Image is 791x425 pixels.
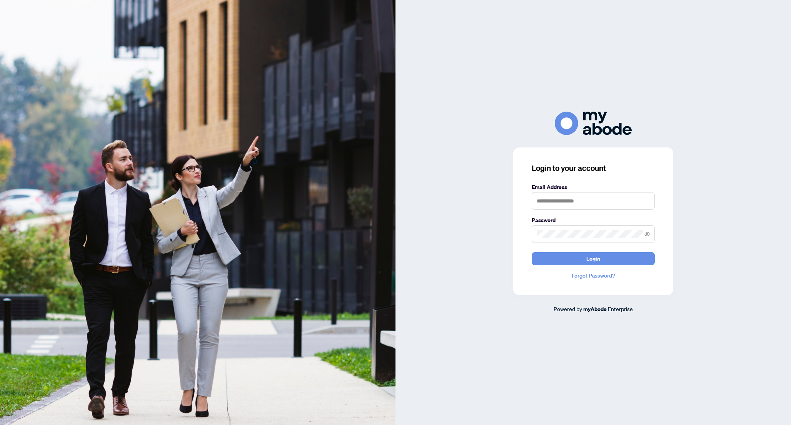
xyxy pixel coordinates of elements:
span: Enterprise [608,305,633,312]
img: ma-logo [555,112,632,135]
a: myAbode [583,305,607,313]
span: eye-invisible [644,231,650,237]
label: Password [532,216,655,224]
span: Login [586,253,600,265]
h3: Login to your account [532,163,655,174]
a: Forgot Password? [532,271,655,280]
span: Powered by [554,305,582,312]
label: Email Address [532,183,655,191]
button: Login [532,252,655,265]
